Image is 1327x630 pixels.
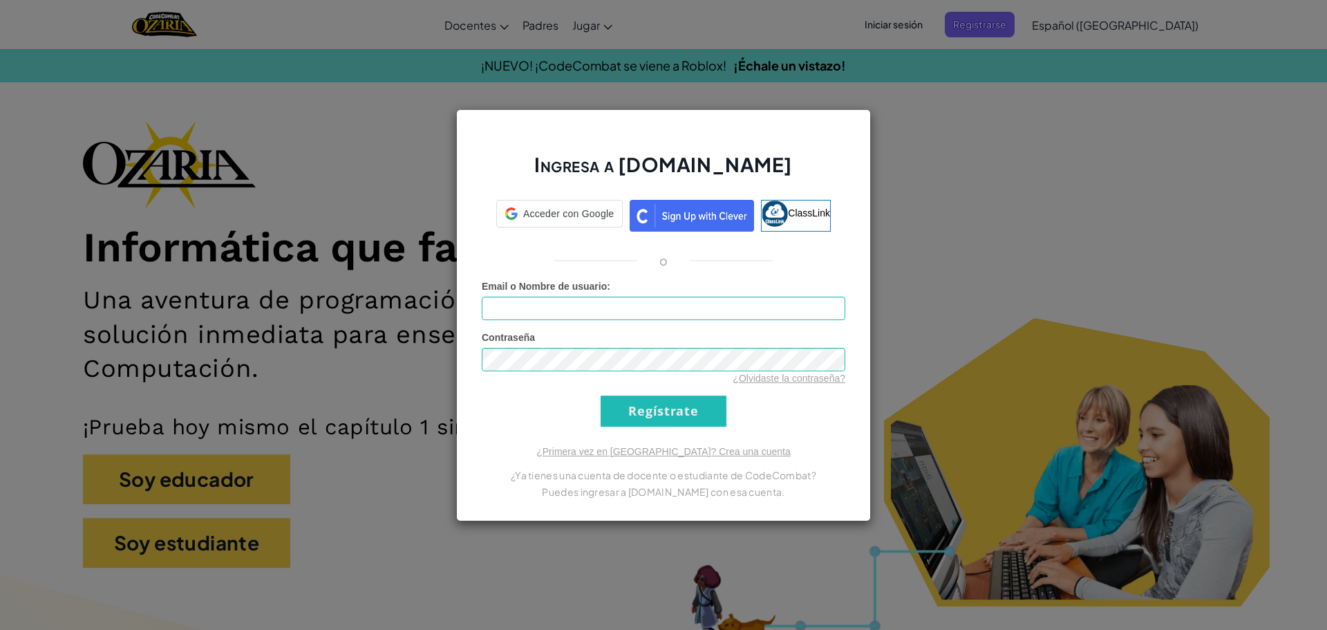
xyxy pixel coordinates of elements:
[630,200,754,232] img: clever_sso_button@2x.png
[536,446,791,457] a: ¿Primera vez en [GEOGRAPHIC_DATA]? Crea una cuenta
[788,207,830,218] span: ClassLink
[482,332,535,343] span: Contraseña
[659,252,668,269] p: o
[496,200,623,228] div: Acceder con Google
[762,201,788,227] img: classlink-logo-small.png
[482,483,845,500] p: Puedes ingresar a [DOMAIN_NAME] con esa cuenta.
[482,281,607,292] span: Email o Nombre de usuario
[496,200,623,232] a: Acceder con Google
[523,207,614,221] span: Acceder con Google
[733,373,845,384] a: ¿Olvidaste la contraseña?
[601,396,726,427] input: Regístrate
[482,151,845,192] h2: Ingresa a [DOMAIN_NAME]
[482,467,845,483] p: ¿Ya tienes una cuenta de docente o estudiante de CodeCombat?
[482,279,610,293] label: :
